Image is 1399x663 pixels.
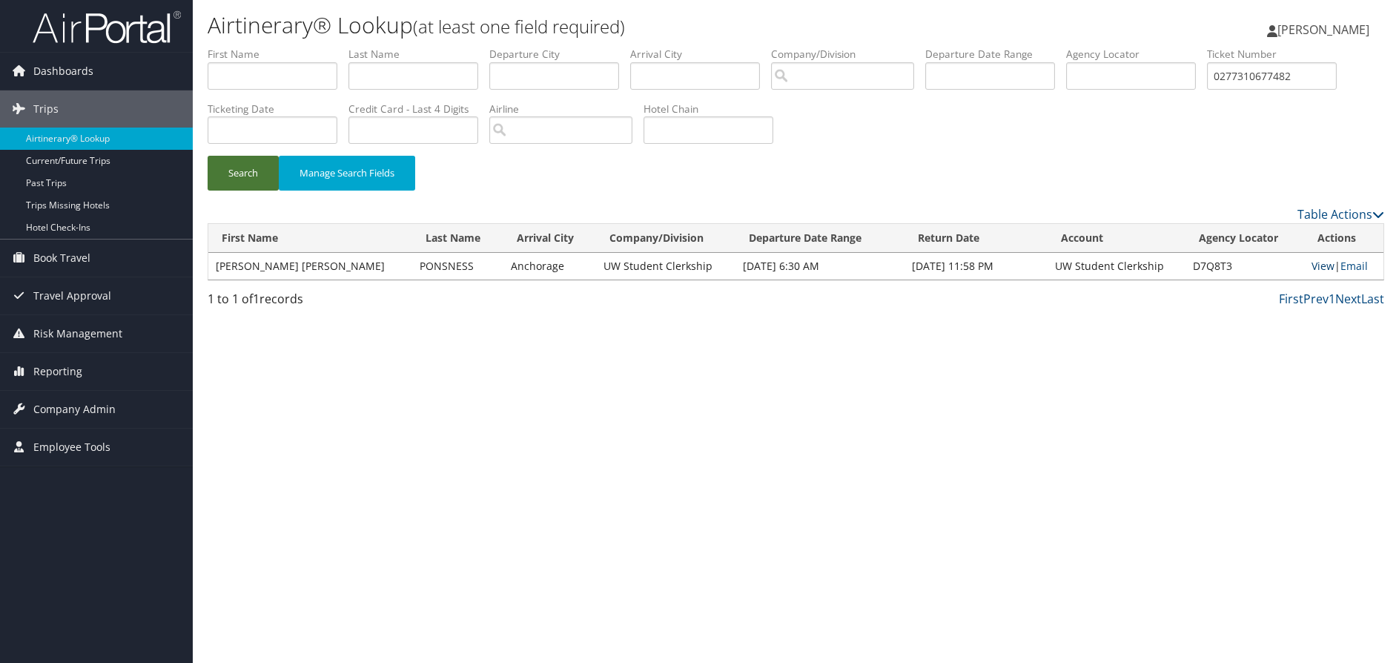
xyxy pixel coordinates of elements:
td: Anchorage [503,253,597,280]
th: Arrival City: activate to sort column ascending [503,224,597,253]
label: Departure City [489,47,630,62]
label: Departure Date Range [925,47,1066,62]
small: (at least one field required) [413,14,625,39]
a: Next [1335,291,1361,307]
th: Departure Date Range: activate to sort column descending [735,224,904,253]
label: Last Name [348,47,489,62]
span: Dashboards [33,53,93,90]
label: Agency Locator [1066,47,1207,62]
label: Ticketing Date [208,102,348,116]
a: Email [1340,259,1368,273]
span: Travel Approval [33,277,111,314]
span: Risk Management [33,315,122,352]
th: First Name: activate to sort column ascending [208,224,412,253]
td: | [1304,253,1383,280]
button: Search [208,156,279,191]
a: First [1279,291,1303,307]
span: Employee Tools [33,429,110,466]
a: 1 [1329,291,1335,307]
button: Manage Search Fields [279,156,415,191]
label: Hotel Chain [644,102,784,116]
th: Actions [1304,224,1383,253]
th: Account: activate to sort column ascending [1048,224,1186,253]
label: Ticket Number [1207,47,1348,62]
label: Credit Card - Last 4 Digits [348,102,489,116]
td: D7Q8T3 [1185,253,1304,280]
span: Book Travel [33,240,90,277]
th: Return Date: activate to sort column ascending [904,224,1048,253]
span: 1 [253,291,259,307]
th: Agency Locator: activate to sort column ascending [1185,224,1304,253]
td: [PERSON_NAME] [PERSON_NAME] [208,253,412,280]
a: Prev [1303,291,1329,307]
th: Last Name: activate to sort column ascending [412,224,503,253]
img: airportal-logo.png [33,10,181,44]
label: First Name [208,47,348,62]
td: PONSNESS [412,253,503,280]
th: Company/Division [596,224,735,253]
span: Reporting [33,353,82,390]
label: Airline [489,102,644,116]
a: [PERSON_NAME] [1267,7,1384,52]
div: 1 to 1 of records [208,290,485,315]
td: UW Student Clerkship [1048,253,1186,280]
td: [DATE] 6:30 AM [735,253,904,280]
a: Table Actions [1297,206,1384,222]
span: Trips [33,90,59,128]
a: View [1312,259,1334,273]
span: [PERSON_NAME] [1277,22,1369,38]
td: [DATE] 11:58 PM [904,253,1048,280]
span: Company Admin [33,391,116,428]
a: Last [1361,291,1384,307]
label: Company/Division [771,47,925,62]
td: UW Student Clerkship [596,253,735,280]
h1: Airtinerary® Lookup [208,10,992,41]
label: Arrival City [630,47,771,62]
